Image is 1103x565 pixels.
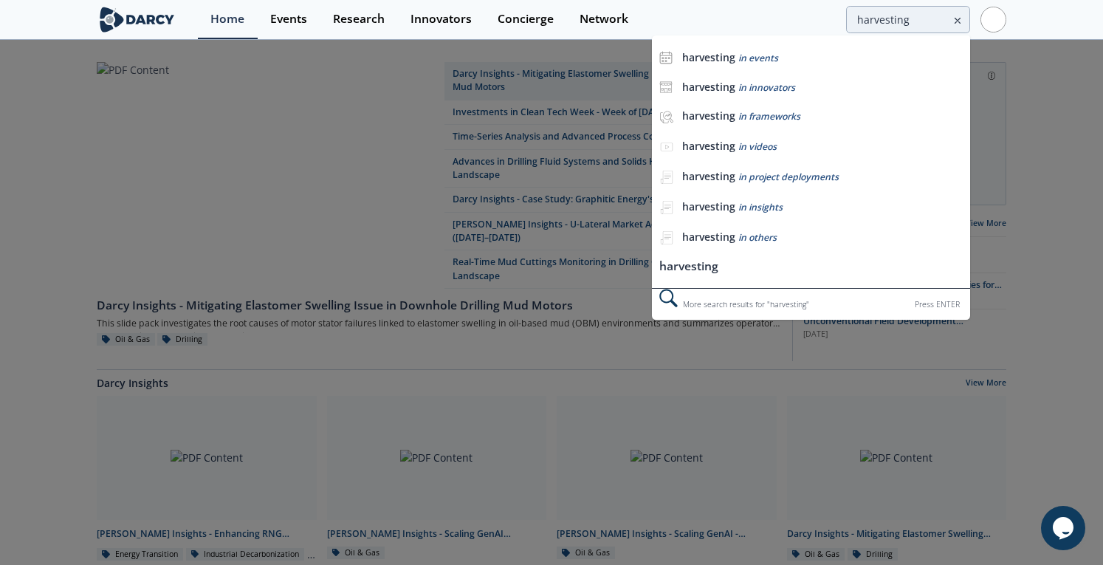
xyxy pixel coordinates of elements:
span: in project deployments [738,171,839,183]
div: Events [270,13,307,25]
b: harvesting [682,230,735,244]
div: Innovators [410,13,472,25]
span: in videos [738,140,777,153]
b: harvesting [682,169,735,183]
div: Research [333,13,385,25]
img: Profile [980,7,1006,32]
b: harvesting [682,199,735,213]
b: harvesting [682,109,735,123]
img: logo-wide.svg [97,7,177,32]
div: Network [580,13,628,25]
div: Concierge [498,13,554,25]
b: harvesting [682,50,735,64]
div: More search results for " harvesting " [652,288,970,320]
img: icon [659,81,673,94]
b: harvesting [682,80,735,94]
span: in events [738,52,778,64]
li: harvesting [652,253,970,281]
div: Home [210,13,244,25]
iframe: chat widget [1041,506,1088,550]
img: icon [659,51,673,64]
span: in insights [738,201,783,213]
div: Press ENTER [915,297,960,312]
span: in frameworks [738,110,800,123]
input: Advanced Search [846,6,970,33]
span: in others [738,231,777,244]
span: in innovators [738,81,795,94]
b: harvesting [682,139,735,153]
